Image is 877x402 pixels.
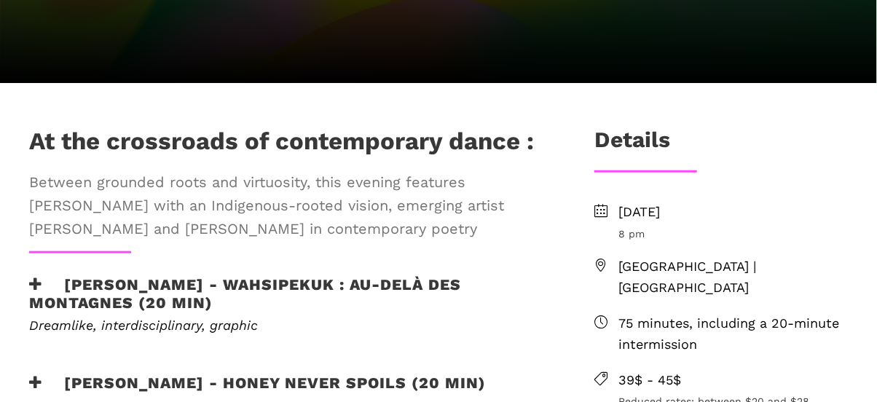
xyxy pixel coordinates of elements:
span: Between grounded roots and virtuosity, this evening features [PERSON_NAME] with an Indigenous-roo... [29,170,547,240]
h3: Details [594,127,670,163]
span: 8 pm [618,226,848,242]
span: 75 minutes, including a 20-minute intermission [618,313,848,355]
span: [DATE] [618,202,848,223]
span: 39$ - 45$ [618,370,848,391]
h3: [PERSON_NAME] - WAHSIPEKUK : Au-delà des montagnes (20 min) [29,275,547,312]
h1: At the crossroads of contemporary dance : [29,127,534,163]
span: [GEOGRAPHIC_DATA] | [GEOGRAPHIC_DATA] [618,256,848,299]
span: Dreamlike, interdisciplinary, graphic [29,318,258,333]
